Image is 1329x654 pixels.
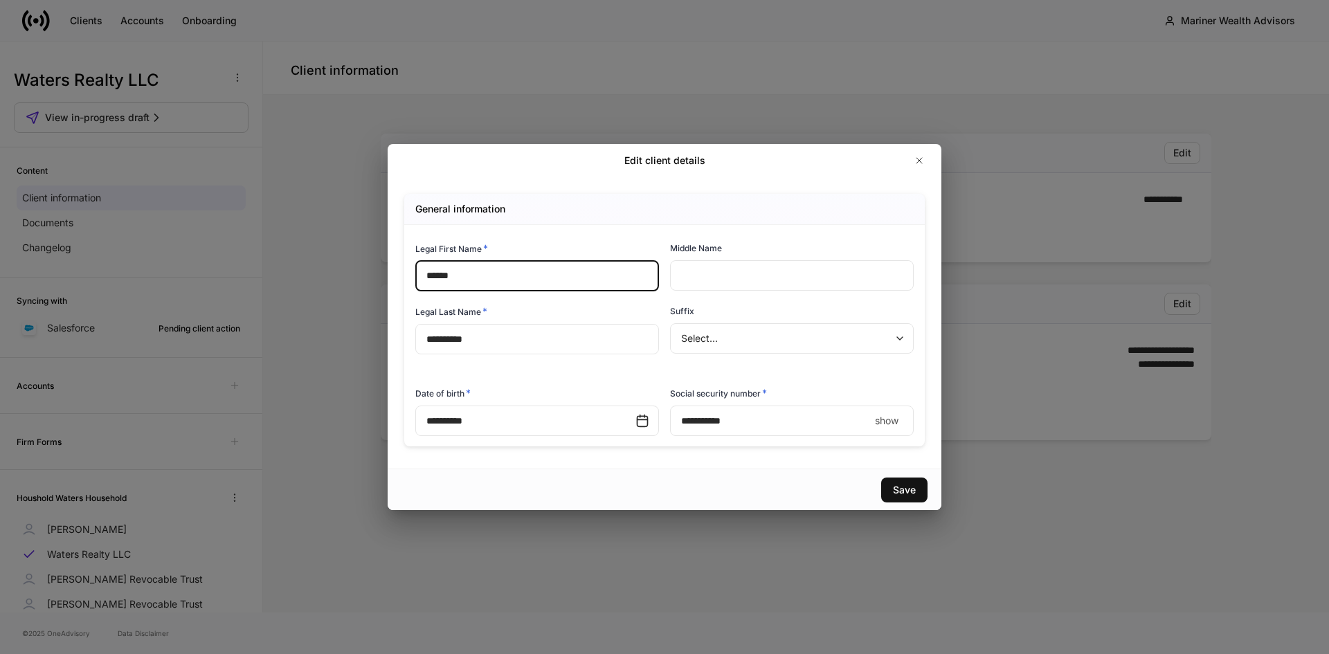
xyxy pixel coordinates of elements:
h6: Social security number [670,386,767,400]
h6: Suffix [670,305,694,318]
h6: Legal First Name [415,242,488,255]
h6: Date of birth [415,386,471,400]
button: Save [881,478,928,502]
h6: Middle Name [670,242,722,255]
div: Save [893,483,916,497]
h5: General information [415,202,505,216]
p: show [875,414,898,428]
h6: Legal Last Name [415,305,487,318]
h2: Edit client details [624,154,705,167]
div: Select... [670,323,913,354]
